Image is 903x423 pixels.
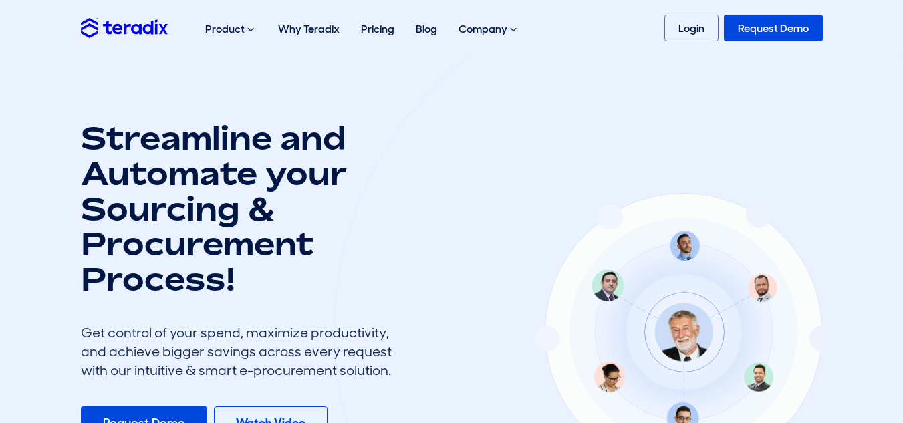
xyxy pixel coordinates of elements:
a: Why Teradix [267,8,350,50]
div: Get control of your spend, maximize productivity, and achieve bigger savings across every request... [81,323,402,380]
a: Pricing [350,8,405,50]
div: Product [195,8,267,51]
a: Request Demo [724,15,823,41]
a: Blog [405,8,448,50]
a: Login [664,15,719,41]
h1: Streamline and Automate your Sourcing & Procurement Process! [81,120,402,297]
img: Teradix logo [81,18,168,37]
div: Company [448,8,530,51]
